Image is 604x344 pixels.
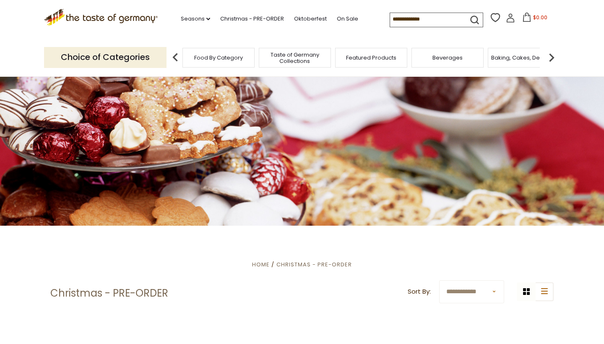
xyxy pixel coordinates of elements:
p: Choice of Categories [44,47,167,68]
button: $0.00 [517,13,552,25]
label: Sort By: [408,287,431,297]
img: previous arrow [167,49,184,66]
a: Oktoberfest [294,14,327,23]
span: $0.00 [533,14,547,21]
a: Home [252,261,270,268]
a: Beverages [432,55,463,61]
a: Featured Products [346,55,396,61]
a: Christmas - PRE-ORDER [220,14,284,23]
a: Taste of Germany Collections [261,52,328,64]
h1: Christmas - PRE-ORDER [50,287,168,300]
a: Seasons [181,14,210,23]
a: On Sale [337,14,358,23]
a: Baking, Cakes, Desserts [491,55,556,61]
a: Christmas - PRE-ORDER [276,261,352,268]
img: next arrow [543,49,560,66]
a: Food By Category [194,55,243,61]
